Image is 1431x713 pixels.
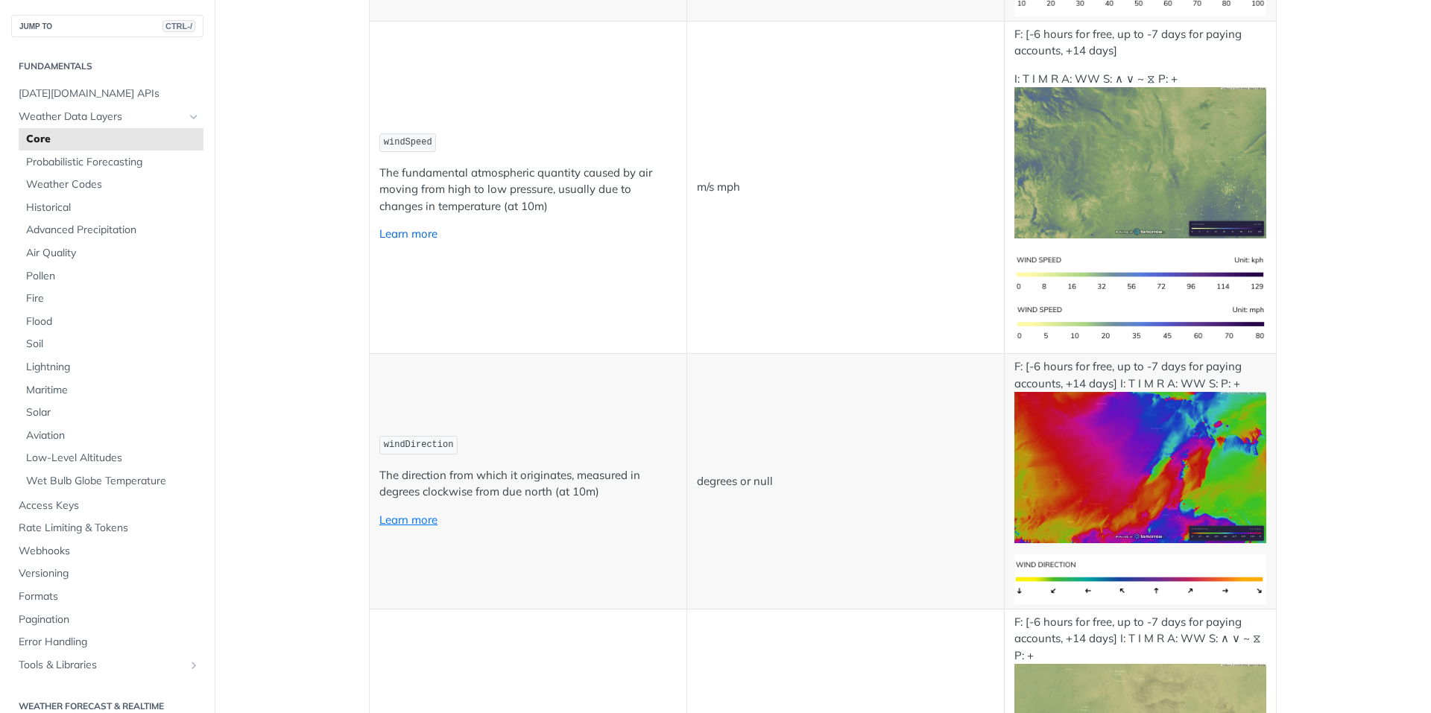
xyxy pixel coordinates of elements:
[26,246,200,261] span: Air Quality
[26,314,200,329] span: Flood
[26,428,200,443] span: Aviation
[19,110,184,124] span: Weather Data Layers
[26,337,200,352] span: Soil
[19,612,200,627] span: Pagination
[19,128,203,150] a: Core
[19,521,200,536] span: Rate Limiting & Tokens
[26,269,200,284] span: Pollen
[19,265,203,288] a: Pollen
[26,155,200,170] span: Probabilistic Forecasting
[11,609,203,631] a: Pagination
[11,631,203,653] a: Error Handling
[26,360,200,375] span: Lightning
[26,132,200,147] span: Core
[19,498,200,513] span: Access Keys
[697,179,994,196] p: m/s mph
[26,177,200,192] span: Weather Codes
[19,589,200,604] span: Formats
[11,60,203,73] h2: Fundamentals
[379,165,677,215] p: The fundamental atmospheric quantity caused by air moving from high to low pressure, usually due ...
[19,174,203,196] a: Weather Codes
[19,402,203,424] a: Solar
[19,447,203,469] a: Low-Level Altitudes
[11,15,203,37] button: JUMP TOCTRL-/
[1014,459,1266,473] span: Expand image
[26,474,200,489] span: Wet Bulb Globe Temperature
[19,356,203,378] a: Lightning
[19,311,203,333] a: Flood
[188,111,200,123] button: Hide subpages for Weather Data Layers
[26,200,200,215] span: Historical
[11,517,203,539] a: Rate Limiting & Tokens
[162,20,195,32] span: CTRL-/
[19,333,203,355] a: Soil
[19,242,203,264] a: Air Quality
[11,540,203,563] a: Webhooks
[379,226,437,241] a: Learn more
[11,106,203,128] a: Weather Data LayersHide subpages for Weather Data Layers
[1014,154,1266,168] span: Expand image
[19,379,203,402] a: Maritime
[26,383,200,398] span: Maritime
[19,470,203,492] a: Wet Bulb Globe Temperature
[19,544,200,559] span: Webhooks
[11,83,203,105] a: [DATE][DOMAIN_NAME] APIs
[19,635,200,650] span: Error Handling
[26,223,200,238] span: Advanced Precipitation
[19,86,200,101] span: [DATE][DOMAIN_NAME] APIs
[19,197,203,219] a: Historical
[11,700,203,713] h2: Weather Forecast & realtime
[188,659,200,671] button: Show subpages for Tools & Libraries
[19,425,203,447] a: Aviation
[11,563,203,585] a: Versioning
[697,473,994,490] p: degrees or null
[1014,266,1266,280] span: Expand image
[11,586,203,608] a: Formats
[1014,26,1266,60] p: F: [-6 hours for free, up to -7 days for paying accounts, +14 days]
[1014,316,1266,330] span: Expand image
[19,219,203,241] a: Advanced Precipitation
[1014,571,1266,585] span: Expand image
[19,151,203,174] a: Probabilistic Forecasting
[1014,358,1266,543] p: F: [-6 hours for free, up to -7 days for paying accounts, +14 days] I: T I M R A: WW S: P: +
[1014,71,1266,238] p: I: T I M R A: WW S: ∧ ∨ ~ ⧖ P: +
[11,495,203,517] a: Access Keys
[379,467,677,501] p: The direction from which it originates, measured in degrees clockwise from due north (at 10m)
[11,654,203,676] a: Tools & LibrariesShow subpages for Tools & Libraries
[26,405,200,420] span: Solar
[26,451,200,466] span: Low-Level Altitudes
[384,440,454,450] span: windDirection
[379,513,437,527] a: Learn more
[26,291,200,306] span: Fire
[19,658,184,673] span: Tools & Libraries
[19,566,200,581] span: Versioning
[384,137,432,148] span: windSpeed
[19,288,203,310] a: Fire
